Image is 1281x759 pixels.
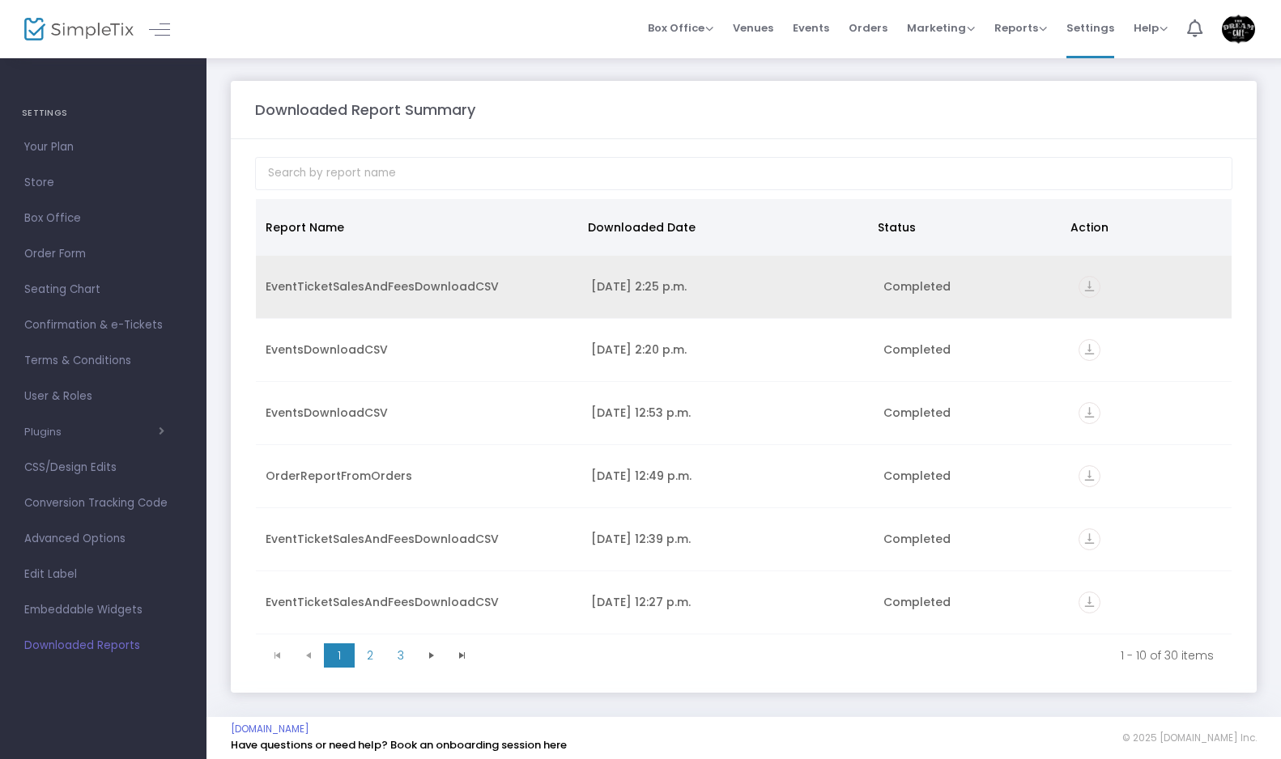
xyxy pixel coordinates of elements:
a: vertical_align_bottom [1079,407,1100,423]
div: Completed [883,531,1059,547]
a: vertical_align_bottom [1079,596,1100,613]
div: 2025-09-21 12:27 p.m. [591,594,865,610]
span: Conversion Tracking Code [24,493,182,514]
div: 2025-09-21 2:20 p.m. [591,341,865,358]
span: Go to the next page [416,643,447,668]
span: Advanced Options [24,528,182,549]
div: https://go.SimpleTix.com/g2wjo [1079,276,1222,298]
i: vertical_align_bottom [1079,528,1100,550]
div: https://go.SimpleTix.com/tqkcq [1079,592,1222,613]
span: Box Office [24,208,182,229]
i: vertical_align_bottom [1079,339,1100,361]
span: Venues [733,7,773,49]
div: 2025-09-21 2:25 p.m. [591,278,865,295]
i: vertical_align_bottom [1079,465,1100,487]
div: 2025-09-21 12:53 p.m. [591,405,865,421]
div: Data table [256,199,1232,636]
span: Events [793,7,829,49]
div: https://go.SimpleTix.com/a23jm [1079,528,1222,550]
th: Action [1061,199,1222,256]
div: Completed [883,405,1059,421]
h4: SETTINGS [22,97,185,129]
m-panel-title: Downloaded Report Summary [255,99,475,121]
div: https://go.SimpleTix.com/a331x [1079,339,1222,361]
span: Your Plan [24,137,182,158]
span: Box Office [648,20,713,36]
a: vertical_align_bottom [1079,470,1100,486]
kendo-pager-info: 1 - 10 of 30 items [489,647,1214,664]
div: https://go.SimpleTix.com/ym1go [1079,465,1222,487]
div: Completed [883,341,1059,358]
a: Have questions or need help? Book an onboarding session here [231,737,567,753]
span: Confirmation & e-Tickets [24,315,182,336]
th: Downloaded Date [578,199,868,256]
div: EventsDownloadCSV [266,405,572,421]
span: Order Form [24,244,182,265]
span: User & Roles [24,386,182,407]
div: EventTicketSalesAndFeesDownloadCSV [266,594,572,610]
span: Terms & Conditions [24,350,182,371]
a: vertical_align_bottom [1079,281,1100,297]
div: 2025-09-21 12:49 p.m. [591,468,865,484]
div: EventTicketSalesAndFeesDownloadCSV [266,278,572,295]
a: vertical_align_bottom [1079,344,1100,360]
a: [DOMAIN_NAME] [231,723,309,736]
span: Reports [994,20,1047,36]
input: Search by report name [255,157,1232,190]
span: Settings [1066,7,1114,49]
span: Page 1 [324,643,355,668]
button: Plugins [24,426,164,439]
span: Marketing [907,20,975,36]
span: Page 3 [385,643,416,668]
i: vertical_align_bottom [1079,592,1100,613]
span: Go to the next page [425,649,438,662]
div: Completed [883,468,1059,484]
span: Go to the last page [447,643,478,668]
span: Orders [849,7,887,49]
a: vertical_align_bottom [1079,533,1100,549]
span: Edit Label [24,564,182,585]
div: OrderReportFromOrders [266,468,572,484]
th: Status [868,199,1062,256]
div: Completed [883,594,1059,610]
div: EventTicketSalesAndFeesDownloadCSV [266,531,572,547]
i: vertical_align_bottom [1079,402,1100,424]
th: Report Name [256,199,578,256]
span: Seating Chart [24,279,182,300]
i: vertical_align_bottom [1079,276,1100,298]
div: 2025-09-21 12:39 p.m. [591,531,865,547]
div: Completed [883,278,1059,295]
span: © 2025 [DOMAIN_NAME] Inc. [1122,731,1257,744]
div: EventsDownloadCSV [266,341,572,358]
span: Embeddable Widgets [24,600,182,621]
span: CSS/Design Edits [24,457,182,478]
span: Help [1134,20,1168,36]
div: https://go.SimpleTix.com/egbqp [1079,402,1222,424]
span: Go to the last page [456,649,469,662]
span: Downloaded Reports [24,635,182,656]
span: Page 2 [355,643,385,668]
span: Store [24,172,182,193]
